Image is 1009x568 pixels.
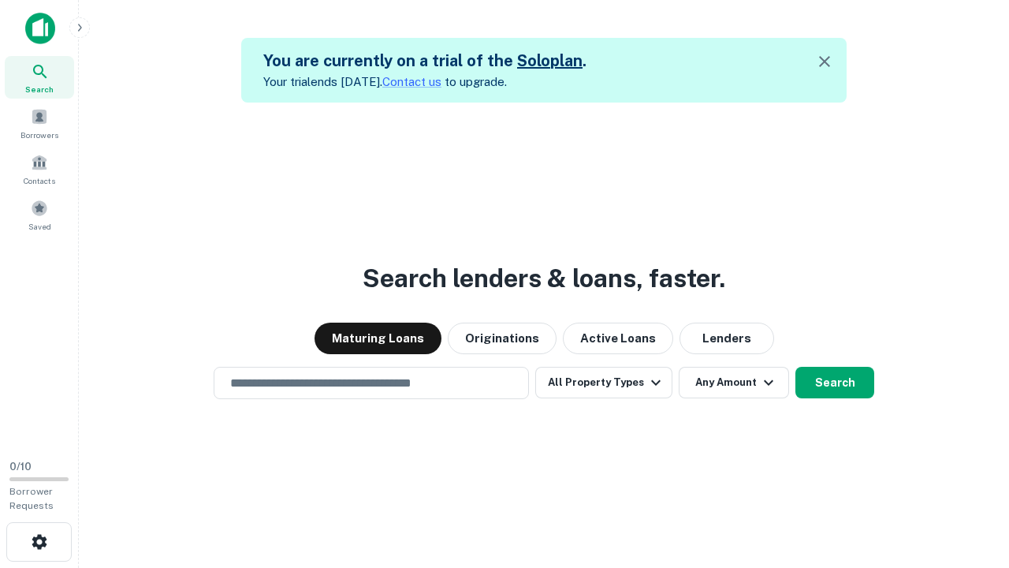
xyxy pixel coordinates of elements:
[679,323,774,354] button: Lenders
[795,367,874,398] button: Search
[5,148,74,190] a: Contacts
[263,73,586,92] p: Your trial ends [DATE]. to upgrade.
[930,442,1009,518] iframe: Chat Widget
[25,83,54,95] span: Search
[382,75,441,88] a: Contact us
[9,461,32,473] span: 0 / 10
[448,323,557,354] button: Originations
[5,56,74,99] a: Search
[9,486,54,511] span: Borrower Requests
[517,51,583,70] a: Soloplan
[28,220,51,233] span: Saved
[535,367,672,398] button: All Property Types
[315,323,441,354] button: Maturing Loans
[5,193,74,236] a: Saved
[5,102,74,144] a: Borrowers
[24,174,55,187] span: Contacts
[363,260,725,297] h3: Search lenders & loans, faster.
[563,323,673,354] button: Active Loans
[20,129,58,141] span: Borrowers
[679,367,789,398] button: Any Amount
[25,13,55,44] img: capitalize-icon.png
[263,49,586,73] h5: You are currently on a trial of the .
